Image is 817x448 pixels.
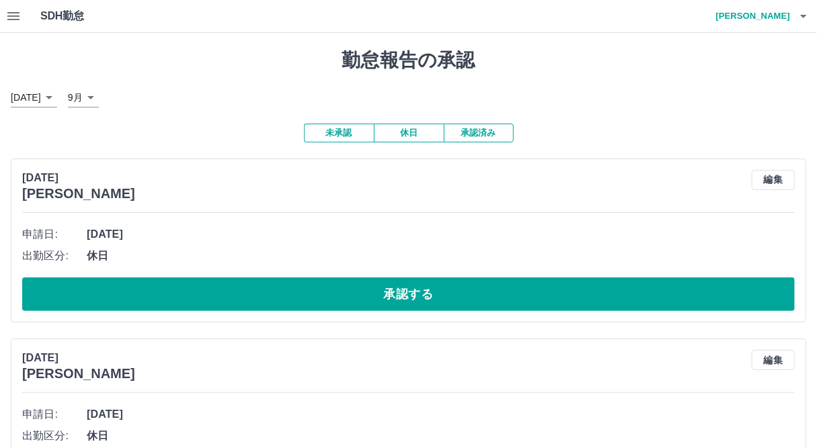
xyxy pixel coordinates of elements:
[444,124,514,142] button: 承認済み
[22,350,135,366] p: [DATE]
[22,366,135,382] h3: [PERSON_NAME]
[22,226,87,242] span: 申請日:
[22,248,87,264] span: 出勤区分:
[22,170,135,186] p: [DATE]
[87,406,795,422] span: [DATE]
[22,428,87,444] span: 出勤区分:
[11,88,57,107] div: [DATE]
[22,186,135,201] h3: [PERSON_NAME]
[87,226,795,242] span: [DATE]
[374,124,444,142] button: 休日
[68,88,99,107] div: 9月
[304,124,374,142] button: 未承認
[87,248,795,264] span: 休日
[87,428,795,444] span: 休日
[22,406,87,422] span: 申請日:
[752,170,795,190] button: 編集
[11,49,806,72] h1: 勤怠報告の承認
[22,277,795,311] button: 承認する
[752,350,795,370] button: 編集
